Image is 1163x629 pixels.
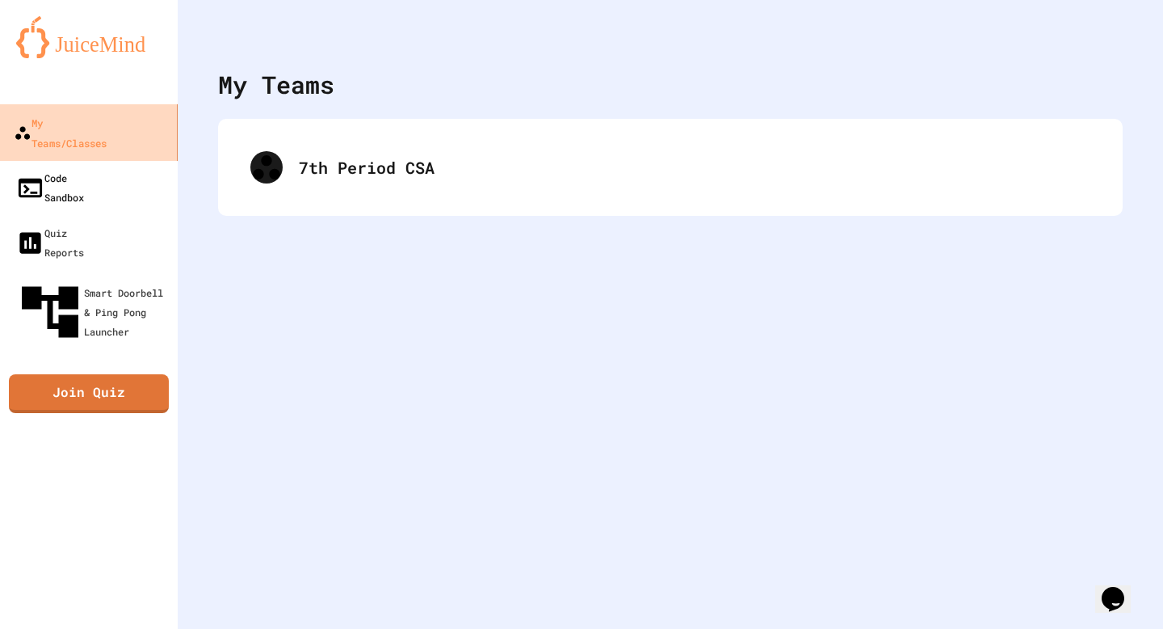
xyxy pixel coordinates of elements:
[16,278,171,346] div: Smart Doorbell & Ping Pong Launcher
[9,374,169,413] a: Join Quiz
[16,16,162,58] img: logo-orange.svg
[16,168,84,207] div: Code Sandbox
[14,112,107,152] div: My Teams/Classes
[1095,564,1147,613] iframe: chat widget
[16,223,84,262] div: Quiz Reports
[234,135,1106,200] div: 7th Period CSA
[299,155,1090,179] div: 7th Period CSA
[218,66,334,103] div: My Teams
